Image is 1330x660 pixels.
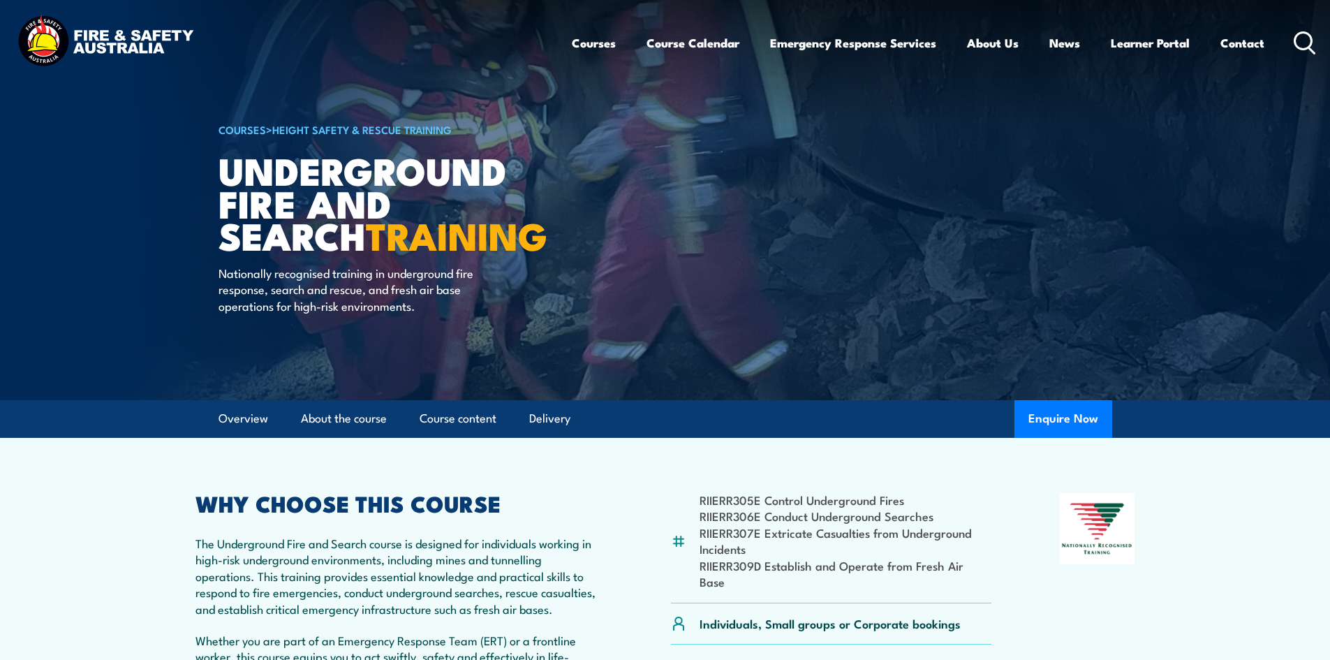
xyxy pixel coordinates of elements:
[700,508,992,524] li: RIIERR306E Conduct Underground Searches
[646,24,739,61] a: Course Calendar
[301,400,387,437] a: About the course
[420,400,496,437] a: Course content
[1111,24,1190,61] a: Learner Portal
[1049,24,1080,61] a: News
[967,24,1019,61] a: About Us
[700,492,992,508] li: RIIERR305E Control Underground Fires
[1220,24,1264,61] a: Contact
[219,265,473,314] p: Nationally recognised training in underground fire response, search and rescue, and fresh air bas...
[572,24,616,61] a: Courses
[219,154,563,251] h1: Underground Fire and Search
[219,400,268,437] a: Overview
[219,121,563,138] h6: >
[272,122,452,137] a: Height Safety & Rescue Training
[1014,400,1112,438] button: Enquire Now
[195,493,603,513] h2: WHY CHOOSE THIS COURSE
[700,525,992,557] li: RIIERR307E Extricate Casualties from Underground Incidents
[700,615,961,631] p: Individuals, Small groups or Corporate bookings
[770,24,936,61] a: Emergency Response Services
[529,400,570,437] a: Delivery
[1060,493,1135,564] img: Nationally Recognised Training logo.
[195,535,603,617] p: The Underground Fire and Search course is designed for individuals working in high-risk undergrou...
[366,205,547,263] strong: TRAINING
[700,557,992,590] li: RIIERR309D Establish and Operate from Fresh Air Base
[219,122,266,137] a: COURSES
